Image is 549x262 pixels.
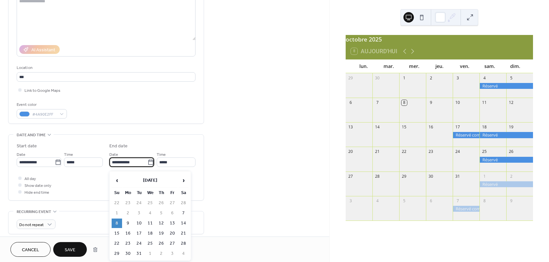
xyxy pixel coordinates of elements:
td: 20 [167,229,178,238]
td: 26 [156,198,166,208]
div: 6 [348,100,353,106]
span: Link to Google Maps [24,87,60,94]
td: 31 [134,249,144,258]
td: 8 [112,219,122,228]
th: Sa [178,188,189,198]
div: dim. [503,59,528,73]
span: Time [64,151,73,158]
div: Réservé [479,157,533,163]
th: [DATE] [123,173,178,188]
td: 15 [112,229,122,238]
span: Save [65,247,75,254]
div: 7 [455,198,461,204]
div: 28 [375,173,380,179]
span: All day [24,175,36,182]
div: 18 [482,124,487,130]
td: 2 [123,208,133,218]
div: 3 [455,75,461,81]
div: 1 [401,75,407,81]
span: Recurring event [17,208,51,215]
td: 9 [123,219,133,228]
td: 11 [145,219,155,228]
div: mer. [401,59,427,73]
div: 14 [375,124,380,130]
div: 3 [348,198,353,204]
th: Tu [134,188,144,198]
div: Réservé [479,181,533,187]
span: › [179,174,188,187]
div: 31 [455,173,461,179]
div: 9 [428,100,434,106]
div: 8 [482,198,487,204]
th: Th [156,188,166,198]
div: 21 [375,149,380,155]
div: sam. [477,59,502,73]
td: 4 [178,249,189,258]
td: 3 [167,249,178,258]
td: 29 [112,249,122,258]
div: 5 [509,75,514,81]
td: 25 [145,239,155,248]
td: 27 [167,239,178,248]
div: Réservé comité [453,206,479,212]
div: jeu. [427,59,452,73]
div: octobre 2025 [346,35,533,43]
span: Cancel [22,247,39,254]
td: 7 [178,208,189,218]
div: lun. [351,59,376,73]
div: 30 [428,173,434,179]
th: Mo [123,188,133,198]
td: 22 [112,198,122,208]
div: 23 [428,149,434,155]
td: 3 [134,208,144,218]
div: Location [17,64,194,71]
div: 19 [509,124,514,130]
div: 10 [455,100,461,106]
button: Save [53,242,87,257]
div: 2 [428,75,434,81]
div: 16 [428,124,434,130]
td: 1 [112,208,122,218]
td: 1 [145,249,155,258]
div: 26 [509,149,514,155]
div: 29 [401,173,407,179]
div: 4 [375,198,380,204]
td: 18 [145,229,155,238]
div: 27 [348,173,353,179]
span: ‹ [112,174,122,187]
div: Start date [17,143,37,150]
div: 11 [482,100,487,106]
div: 2 [509,173,514,179]
th: Fr [167,188,178,198]
div: 17 [455,124,461,130]
td: 14 [178,219,189,228]
div: 4 [482,75,487,81]
button: Cancel [10,242,51,257]
div: 1 [482,173,487,179]
div: 12 [509,100,514,106]
td: 12 [156,219,166,228]
td: 19 [156,229,166,238]
div: ven. [452,59,477,73]
div: Réservé [479,132,533,138]
div: 24 [455,149,461,155]
div: 7 [375,100,380,106]
span: Date and time [17,132,46,139]
div: 5 [401,198,407,204]
div: 6 [428,198,434,204]
span: #4A90E2FF [32,111,56,118]
span: Date [17,151,25,158]
div: 15 [401,124,407,130]
td: 24 [134,239,144,248]
td: 16 [123,229,133,238]
td: 23 [123,239,133,248]
div: 20 [348,149,353,155]
span: Hide end time [24,189,49,196]
td: 4 [145,208,155,218]
span: Time [157,151,166,158]
div: 22 [401,149,407,155]
div: 13 [348,124,353,130]
div: Réservé [479,83,533,89]
div: Event color [17,101,66,108]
